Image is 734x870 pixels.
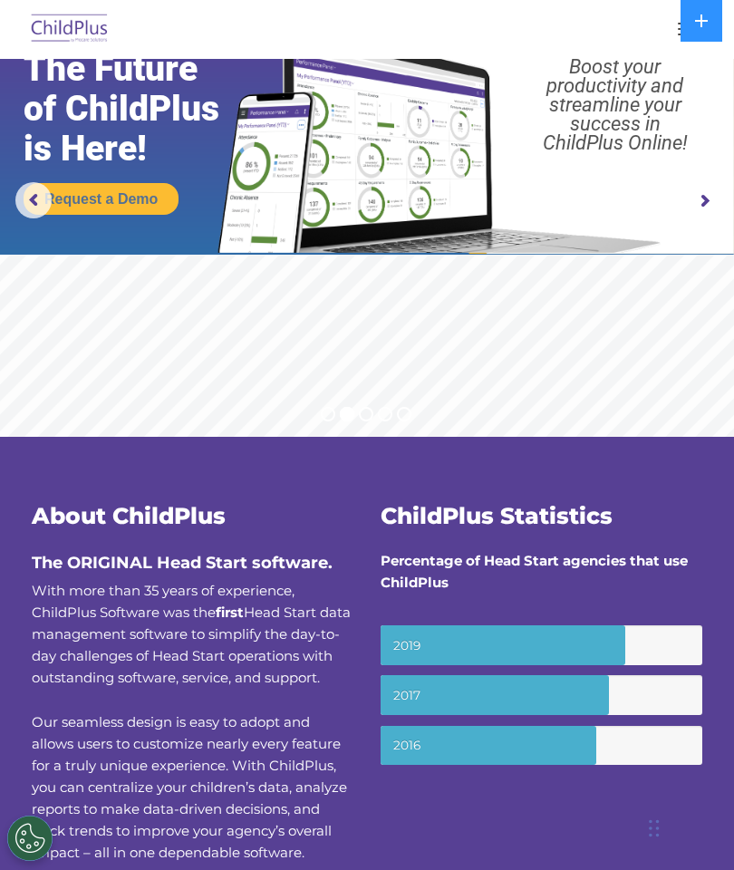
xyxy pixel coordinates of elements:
b: first [216,604,244,621]
img: ChildPlus by Procare Solutions [27,8,112,51]
small: 2016 [381,726,702,766]
small: 2017 [381,675,702,715]
span: With more than 35 years of experience, ChildPlus Software was the Head Start data management soft... [32,582,351,686]
rs-layer: The Future of ChildPlus is Here! [24,49,258,169]
strong: Percentage of Head Start agencies that use ChildPlus [381,552,688,591]
rs-layer: Boost your productivity and streamline your success in ChildPlus Online! [507,57,724,152]
span: ChildPlus Statistics [381,502,613,529]
a: Request a Demo [24,183,179,215]
small: 2019 [381,625,702,665]
span: About ChildPlus [32,502,226,529]
div: Drag [649,801,660,855]
span: The ORIGINAL Head Start software. [32,553,333,573]
iframe: Chat Widget [643,783,734,870]
span: Our seamless design is easy to adopt and allows users to customize nearly every feature for a tru... [32,713,347,861]
button: Cookies Settings [7,816,53,861]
